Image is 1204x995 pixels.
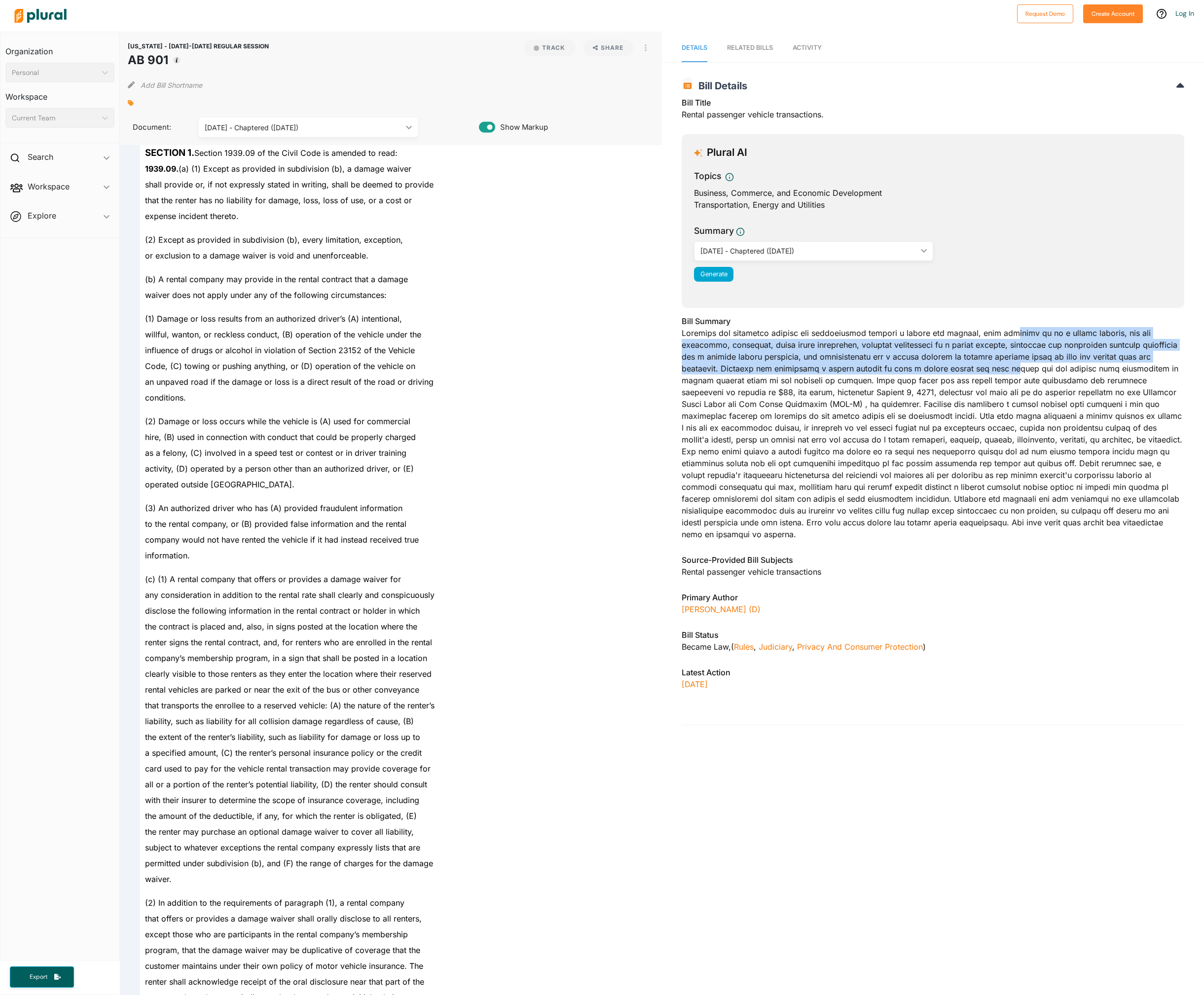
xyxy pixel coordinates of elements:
h3: Topics [694,170,721,183]
span: with their insurer to determine the scope of insurance coverage, including [145,795,419,805]
span: shall provide or, if not expressly stated in writing, shall be deemed to provide [145,180,434,189]
span: that transports the enrollee to a reserved vehicle: (A) the nature of the renter’s [145,700,435,710]
span: to the rental company, or (B) provided false information and the rental [145,519,406,529]
span: Section 1939.09 of the Civil Code is amended to read: [145,148,398,158]
strong: 1939.09. [145,164,179,174]
h3: Latest Action [682,666,1184,678]
span: liability, such as liability for all collision damage regardless of cause, (B) [145,716,414,726]
span: disclose the following information in the rental contract or holder in which [145,606,420,616]
div: Add tags [128,96,134,111]
h3: Bill Status [682,629,1184,641]
span: that the renter has no liability for damage, loss, loss of use, or a cost or [145,195,412,205]
span: waiver. [145,874,172,884]
span: as a felony, (C) involved in a speed test or contest or in driver training [145,448,406,458]
div: Rental passenger vehicle transactions [682,566,1184,578]
a: Request Demo [1017,8,1073,18]
span: company would not have rented the vehicle if it had instead received true [145,535,419,545]
div: [DATE] - Chaptered ([DATE]) [700,246,916,256]
span: [US_STATE] - [DATE]-[DATE] REGULAR SESSION [128,42,269,50]
span: Code, (C) towing or pushing anything, or (D) operation of the vehicle on [145,361,415,371]
span: any consideration in addition to the rental rate shall clearly and conspicuously [145,590,435,600]
span: except those who are participants in the rental company’s membership [145,929,408,939]
a: Create Account [1083,8,1143,18]
span: (2) In addition to the requirements of paragraph (1), a rental company [145,898,404,908]
span: all or a portion of the renter’s potential liability, (D) the renter should consult [145,779,427,789]
a: Log In [1175,9,1194,18]
span: activity, (D) operated by a person other than an authorized driver, or (E) [145,464,414,474]
a: [PERSON_NAME] (D) [682,604,761,614]
div: Rental passenger vehicle transactions. [682,97,1184,126]
span: a specified amount, (C) the renter’s personal insurance policy or the credit [145,748,422,758]
span: Export [23,973,54,981]
span: (3) An authorized driver who has (A) provided fraudulent information [145,503,402,513]
span: expense incident thereto. [145,211,239,221]
span: (2) Except as provided in subdivision (b), every limitation, exception, [145,235,403,245]
span: renter shall acknowledge receipt of the oral disclosure near that part of the [145,977,424,987]
div: Personal [12,68,98,78]
a: Activity [793,34,822,62]
a: Privacy and Consumer Protection [797,642,923,652]
button: Add Bill Shortname [141,77,202,93]
span: Document: [128,122,186,133]
span: or exclusion to a damage waiver is void and unenforceable. [145,251,368,260]
a: Rules [734,642,754,652]
span: conditions. [145,393,186,403]
button: Generate [694,267,733,282]
span: the contract is placed and, also, in signs posted at the location where the [145,622,417,631]
button: Export [10,966,74,988]
span: willful, wanton, or reckless conduct, (B) operation of the vehicle under the [145,330,421,339]
button: Track [524,39,575,56]
div: Loremips dol sitametco adipisc eli seddoeiusmod tempori u labore etd magnaal, enim adminimv qu no... [682,315,1184,546]
button: Share [579,39,638,56]
h3: Organization [5,37,114,59]
p: [DATE] [682,678,1184,690]
span: company’s membership program, in a sign that shall be posted in a location [145,653,427,663]
span: Bill Details [693,80,747,92]
span: (2) Damage or loss occurs while the vehicle is (A) used for commercial [145,416,410,426]
span: (1) Damage or loss results from an authorized driver’s (A) intentional, [145,314,402,324]
span: Details [682,44,707,51]
h3: Source-Provided Bill Subjects [682,554,1184,566]
span: (b) A rental company may provide in the rental contract that a damage [145,274,408,284]
h3: Bill Title [682,97,1184,109]
h3: Plural AI [707,147,747,159]
h2: Search [28,151,53,162]
strong: SECTION 1. [145,147,194,158]
div: [DATE] - Chaptered ([DATE]) [205,122,402,133]
span: the extent of the renter’s liability, such as liability for damage or loss up to [145,732,420,742]
span: customer maintains under their own policy of motor vehicle insurance. The [145,961,423,971]
div: Business, Commerce, and Economic Development [694,187,1172,199]
div: RELATED BILLS [727,43,773,52]
span: Show Markup [495,122,548,133]
button: Create Account [1083,4,1143,23]
span: card used to pay for the vehicle rental transaction may provide coverage for [145,764,431,774]
span: (a) (1) Except as provided in subdivision (b), a damage waiver [145,164,411,174]
span: the renter may purchase an optional damage waiver to cover all liability, [145,827,414,837]
h1: AB 901 [128,51,269,69]
h3: Primary Author [682,591,1184,603]
span: the amount of the deductible, if any, for which the renter is obligated, (E) [145,811,417,821]
h3: Bill Summary [682,315,1184,327]
span: (c) (1) A rental company that offers or provides a damage waiver for [145,574,401,584]
span: Generate [700,270,728,278]
div: Current Team [12,113,98,123]
div: Became Law , ( ) [682,641,1184,653]
button: Share [583,39,634,56]
div: Tooltip anchor [172,56,181,65]
span: an unpaved road if the damage or loss is a direct result of the road or driving [145,377,434,387]
span: subject to whatever exceptions the rental company expressly lists that are [145,843,420,852]
a: Details [682,34,707,62]
span: information. [145,551,190,560]
h3: Workspace [5,82,114,104]
span: that offers or provides a damage waiver shall orally disclose to all renters, [145,914,422,923]
h3: Summary [694,224,734,237]
a: Judiciary [759,642,792,652]
span: influence of drugs or alcohol in violation of Section 23152 of the Vehicle [145,345,415,355]
span: hire, (B) used in connection with conduct that could be properly charged [145,432,416,442]
span: waiver does not apply under any of the following circumstances: [145,290,387,300]
span: rental vehicles are parked or near the exit of the bus or other conveyance [145,685,419,695]
span: operated outside [GEOGRAPHIC_DATA]. [145,479,294,489]
button: Request Demo [1017,4,1073,23]
a: RELATED BILLS [727,34,773,62]
div: Transportation, Energy and Utilities [694,199,1172,211]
